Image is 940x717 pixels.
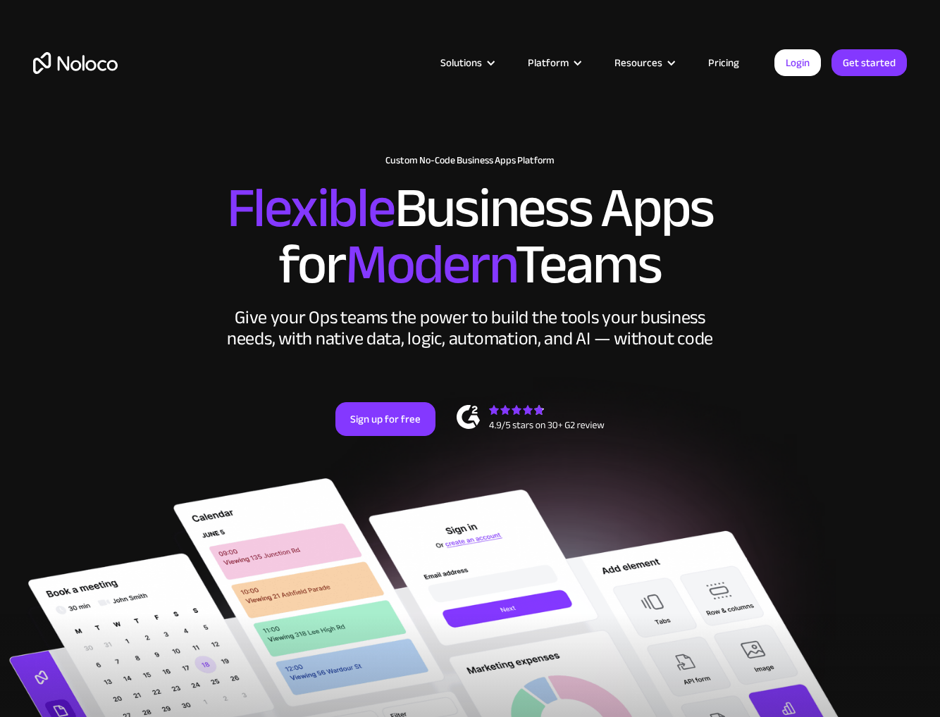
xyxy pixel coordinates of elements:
a: Get started [831,49,907,76]
span: Flexible [227,156,395,261]
a: home [33,52,118,74]
span: Modern [345,212,515,317]
h1: Custom No-Code Business Apps Platform [33,155,907,166]
div: Give your Ops teams the power to build the tools your business needs, with native data, logic, au... [223,307,717,349]
div: Resources [597,54,691,72]
div: Solutions [423,54,510,72]
a: Login [774,49,821,76]
div: Platform [510,54,597,72]
a: Pricing [691,54,757,72]
h2: Business Apps for Teams [33,180,907,293]
div: Solutions [440,54,482,72]
a: Sign up for free [335,402,435,436]
div: Platform [528,54,569,72]
div: Resources [614,54,662,72]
